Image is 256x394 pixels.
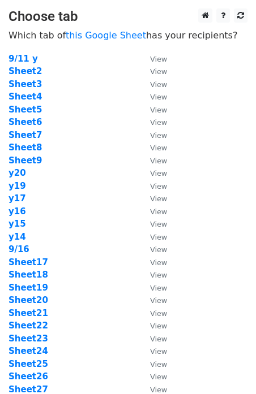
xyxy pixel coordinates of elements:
a: View [139,334,167,344]
a: y17 [8,193,26,204]
small: View [150,284,167,292]
a: Sheet7 [8,130,42,140]
small: View [150,258,167,267]
small: View [150,118,167,127]
a: Sheet18 [8,270,48,280]
small: View [150,157,167,165]
a: View [139,283,167,293]
a: View [139,257,167,267]
a: y16 [8,206,26,217]
a: 9/16 [8,244,29,254]
a: Sheet9 [8,155,42,166]
small: View [150,233,167,241]
a: View [139,359,167,369]
small: View [150,386,167,394]
a: Sheet24 [8,346,48,356]
a: View [139,66,167,76]
small: View [150,271,167,279]
a: y19 [8,181,26,191]
a: View [139,79,167,89]
a: View [139,232,167,242]
a: y20 [8,168,26,178]
small: View [150,335,167,343]
small: View [150,93,167,101]
small: View [150,67,167,76]
a: View [139,371,167,382]
a: View [139,346,167,356]
a: View [139,130,167,140]
a: View [139,308,167,318]
a: this Google Sheet [66,30,146,41]
a: View [139,206,167,217]
small: View [150,360,167,369]
h3: Choose tab [8,8,248,25]
small: View [150,207,167,216]
a: View [139,219,167,229]
small: View [150,373,167,381]
strong: Sheet25 [8,359,48,369]
a: Sheet3 [8,79,42,89]
small: View [150,322,167,330]
a: View [139,270,167,280]
a: Sheet22 [8,321,48,331]
a: View [139,244,167,254]
a: View [139,193,167,204]
a: Sheet4 [8,92,42,102]
small: View [150,309,167,318]
small: View [150,347,167,356]
strong: Sheet20 [8,295,48,305]
small: View [150,80,167,89]
a: 9/11 y [8,54,38,64]
small: View [150,131,167,140]
a: View [139,155,167,166]
a: Sheet26 [8,371,48,382]
a: y14 [8,232,26,242]
small: View [150,55,167,63]
a: View [139,181,167,191]
a: Sheet23 [8,334,48,344]
small: View [150,144,167,152]
a: View [139,295,167,305]
small: View [150,245,167,254]
a: View [139,54,167,64]
a: Sheet19 [8,283,48,293]
a: Sheet17 [8,257,48,267]
a: Sheet2 [8,66,42,76]
p: Which tab of has your recipients? [8,29,248,41]
a: Sheet8 [8,142,42,153]
small: View [150,296,167,305]
small: View [150,194,167,203]
a: View [139,117,167,127]
a: Sheet6 [8,117,42,127]
strong: Sheet21 [8,308,48,318]
small: View [150,106,167,114]
a: y15 [8,219,26,229]
a: Sheet5 [8,105,42,115]
a: View [139,321,167,331]
small: View [150,182,167,190]
small: View [150,169,167,177]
